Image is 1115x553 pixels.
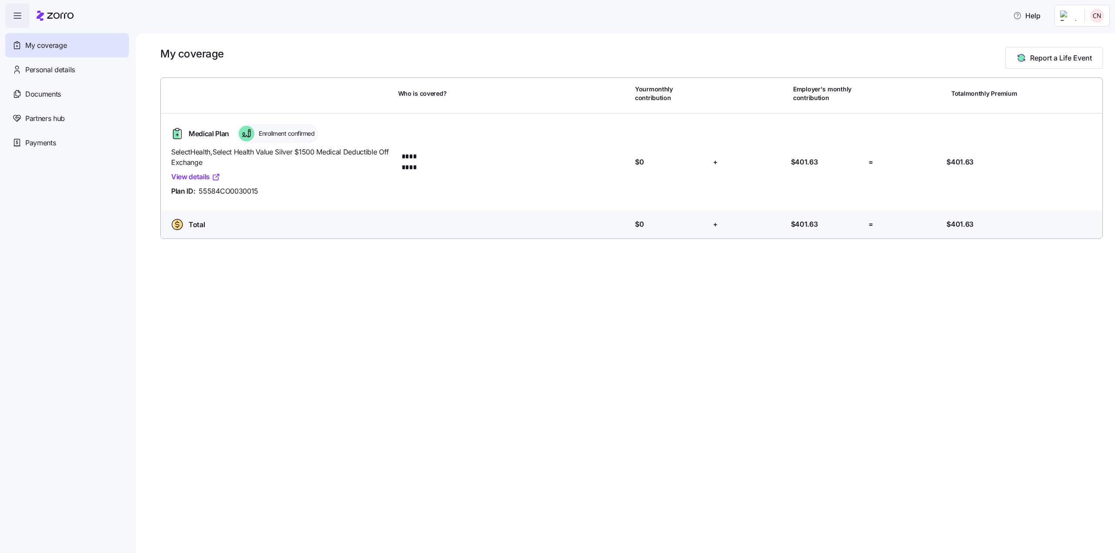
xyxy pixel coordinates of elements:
[25,40,67,51] span: My coverage
[868,219,873,230] span: =
[25,64,75,75] span: Personal details
[199,186,258,197] span: 55584CO0030015
[171,147,391,168] span: SelectHealth , Select Health Value Silver $1500 Medical Deductible Off Exchange
[1005,47,1103,69] button: Report a Life Event
[398,89,447,98] span: Who is covered?
[5,57,129,82] a: Personal details
[171,171,220,182] a: View details
[946,219,973,230] span: $401.63
[868,157,873,168] span: =
[713,157,718,168] span: +
[5,131,129,155] a: Payments
[160,47,224,60] h1: My coverage
[791,157,818,168] span: $401.63
[635,157,644,168] span: $0
[951,89,1017,98] span: Total monthly Premium
[1090,9,1104,23] img: 9798aebf3dd2c83447ec9ff60e76cbd9
[635,85,707,103] span: Your monthly contribution
[171,186,195,197] span: Plan ID:
[5,33,129,57] a: My coverage
[791,219,818,230] span: $401.63
[256,129,314,138] span: Enrollment confirmed
[25,113,65,124] span: Partners hub
[635,219,644,230] span: $0
[189,219,205,230] span: Total
[946,157,973,168] span: $401.63
[5,106,129,131] a: Partners hub
[1030,53,1092,63] span: Report a Life Event
[5,82,129,106] a: Documents
[25,89,61,100] span: Documents
[1060,10,1078,21] img: Employer logo
[1013,10,1041,21] span: Help
[713,219,718,230] span: +
[25,137,56,148] span: Payments
[1006,7,1047,24] button: Help
[189,128,229,139] span: Medical Plan
[793,85,865,103] span: Employer's monthly contribution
